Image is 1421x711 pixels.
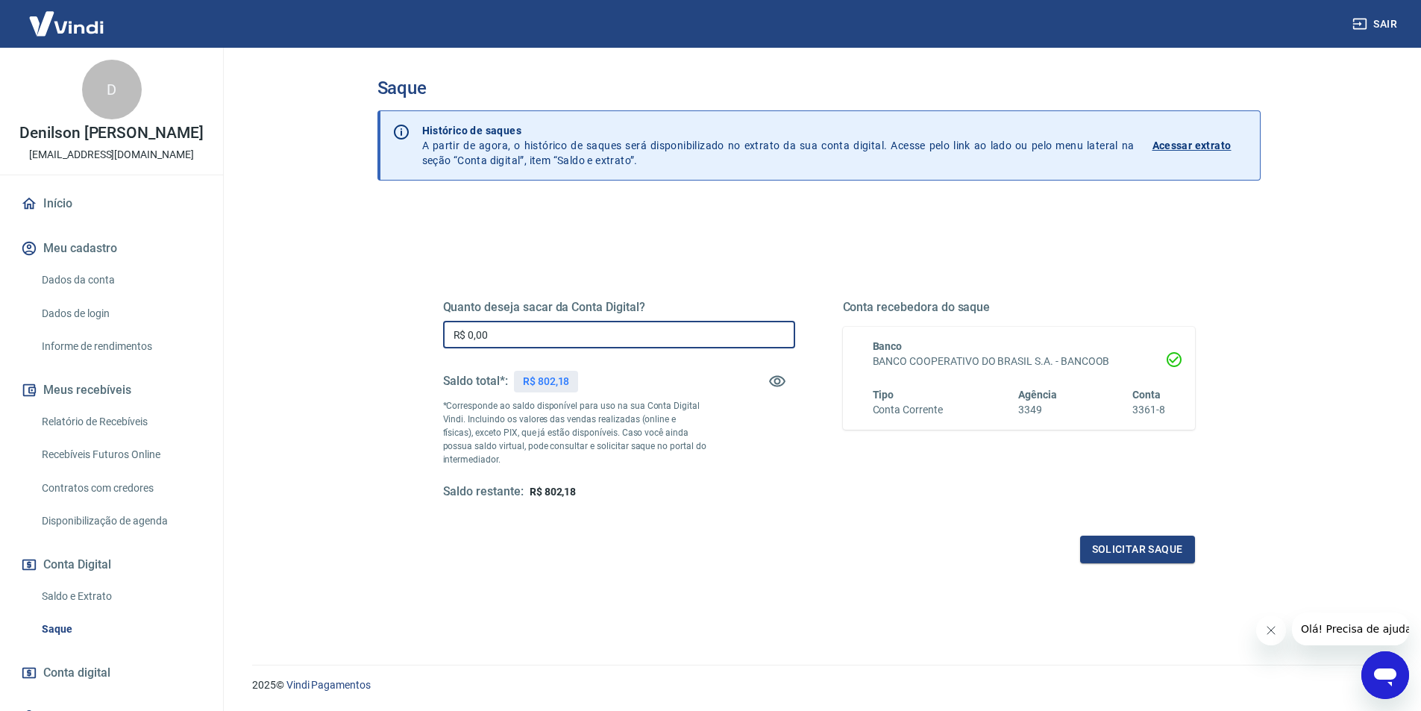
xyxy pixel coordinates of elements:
[252,677,1385,693] p: 2025 ©
[443,484,524,500] h5: Saldo restante:
[29,147,194,163] p: [EMAIL_ADDRESS][DOMAIN_NAME]
[422,123,1135,168] p: A partir de agora, o histórico de saques será disponibilizado no extrato da sua conta digital. Ac...
[530,486,577,498] span: R$ 802,18
[36,614,205,645] a: Saque
[36,331,205,362] a: Informe de rendimentos
[36,407,205,437] a: Relatório de Recebíveis
[19,125,204,141] p: Denilson [PERSON_NAME]
[36,298,205,329] a: Dados de login
[1361,651,1409,699] iframe: Botão para abrir a janela de mensagens
[36,473,205,504] a: Contratos com credores
[873,340,903,352] span: Banco
[36,439,205,470] a: Recebíveis Futuros Online
[36,265,205,295] a: Dados da conta
[1152,138,1232,153] p: Acessar extrato
[443,374,508,389] h5: Saldo total*:
[1152,123,1248,168] a: Acessar extrato
[18,232,205,265] button: Meu cadastro
[443,399,707,466] p: *Corresponde ao saldo disponível para uso na sua Conta Digital Vindi. Incluindo os valores das ve...
[1080,536,1195,563] button: Solicitar saque
[36,506,205,536] a: Disponibilização de agenda
[18,1,115,46] img: Vindi
[18,187,205,220] a: Início
[1018,389,1057,401] span: Agência
[422,123,1135,138] p: Histórico de saques
[843,300,1195,315] h5: Conta recebedora do saque
[1132,389,1161,401] span: Conta
[36,581,205,612] a: Saldo e Extrato
[377,78,1261,98] h3: Saque
[873,389,894,401] span: Tipo
[873,354,1165,369] h6: BANCO COOPERATIVO DO BRASIL S.A. - BANCOOB
[443,300,795,315] h5: Quanto deseja sacar da Conta Digital?
[286,679,371,691] a: Vindi Pagamentos
[9,10,125,22] span: Olá! Precisa de ajuda?
[82,60,142,119] div: D
[1349,10,1403,38] button: Sair
[1292,613,1409,645] iframe: Mensagem da empresa
[18,548,205,581] button: Conta Digital
[18,657,205,689] a: Conta digital
[523,374,570,389] p: R$ 802,18
[873,402,943,418] h6: Conta Corrente
[1256,616,1286,645] iframe: Fechar mensagem
[1018,402,1057,418] h6: 3349
[43,663,110,683] span: Conta digital
[1132,402,1165,418] h6: 3361-8
[18,374,205,407] button: Meus recebíveis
